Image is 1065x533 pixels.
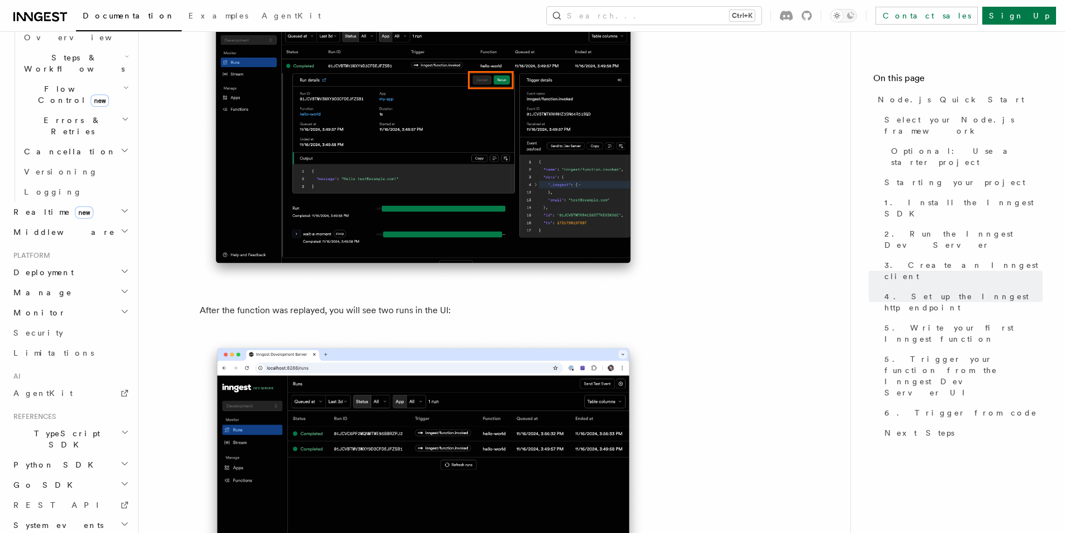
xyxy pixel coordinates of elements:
[20,182,131,202] a: Logging
[24,167,98,176] span: Versioning
[880,349,1043,403] a: 5. Trigger your function from the Inngest Dev Server UI
[9,343,131,363] a: Limitations
[20,141,131,162] button: Cancellation
[547,7,761,25] button: Search...Ctrl+K
[24,33,139,42] span: Overview
[884,353,1043,398] span: 5. Trigger your function from the Inngest Dev Server UI
[880,423,1043,443] a: Next Steps
[880,255,1043,286] a: 3. Create an Inngest client
[9,287,72,298] span: Manage
[884,322,1043,345] span: 5. Write your first Inngest function
[9,202,131,222] button: Realtimenew
[9,428,121,450] span: TypeScript SDK
[200,303,647,318] p: After the function was replayed, you will see two runs in the UI:
[884,177,1025,188] span: Starting your project
[9,307,66,318] span: Monitor
[20,162,131,182] a: Versioning
[880,172,1043,192] a: Starting your project
[880,286,1043,318] a: 4. Set up the Inngest http endpoint
[20,115,121,137] span: Errors & Retries
[9,303,131,323] button: Monitor
[9,372,21,381] span: AI
[91,95,109,107] span: new
[83,11,175,20] span: Documentation
[9,459,100,470] span: Python SDK
[9,412,56,421] span: References
[9,27,131,202] div: Inngest Functions
[20,52,125,74] span: Steps & Workflows
[9,206,93,218] span: Realtime
[24,187,82,196] span: Logging
[76,3,182,31] a: Documentation
[13,348,94,357] span: Limitations
[20,79,131,110] button: Flow Controlnew
[878,94,1024,105] span: Node.js Quick Start
[873,72,1043,89] h4: On this page
[75,206,93,219] span: new
[20,146,116,157] span: Cancellation
[9,227,115,238] span: Middleware
[262,11,321,20] span: AgentKit
[255,3,328,30] a: AgentKit
[884,197,1043,219] span: 1. Install the Inngest SDK
[884,228,1043,251] span: 2. Run the Inngest Dev Server
[884,114,1043,136] span: Select your Node.js framework
[13,328,63,337] span: Security
[9,251,50,260] span: Platform
[188,11,248,20] span: Examples
[982,7,1056,25] a: Sign Up
[20,110,131,141] button: Errors & Retries
[880,403,1043,423] a: 6. Trigger from code
[880,192,1043,224] a: 1. Install the Inngest SDK
[9,267,74,278] span: Deployment
[9,495,131,515] a: REST API
[9,262,131,282] button: Deployment
[880,110,1043,141] a: Select your Node.js framework
[880,224,1043,255] a: 2. Run the Inngest Dev Server
[20,48,131,79] button: Steps & Workflows
[887,141,1043,172] a: Optional: Use a starter project
[880,318,1043,349] a: 5. Write your first Inngest function
[20,27,131,48] a: Overview
[9,479,79,490] span: Go SDK
[9,475,131,495] button: Go SDK
[182,3,255,30] a: Examples
[9,520,103,531] span: System events
[9,222,131,242] button: Middleware
[13,389,73,398] span: AgentKit
[9,323,131,343] a: Security
[9,282,131,303] button: Manage
[884,427,954,438] span: Next Steps
[830,9,857,22] button: Toggle dark mode
[730,10,755,21] kbd: Ctrl+K
[873,89,1043,110] a: Node.js Quick Start
[9,455,131,475] button: Python SDK
[891,145,1043,168] span: Optional: Use a starter project
[884,260,1043,282] span: 3. Create an Inngest client
[9,423,131,455] button: TypeScript SDK
[9,383,131,403] a: AgentKit
[13,501,108,510] span: REST API
[20,83,123,106] span: Flow Control
[884,407,1037,418] span: 6. Trigger from code
[884,291,1043,313] span: 4. Set up the Inngest http endpoint
[875,7,978,25] a: Contact sales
